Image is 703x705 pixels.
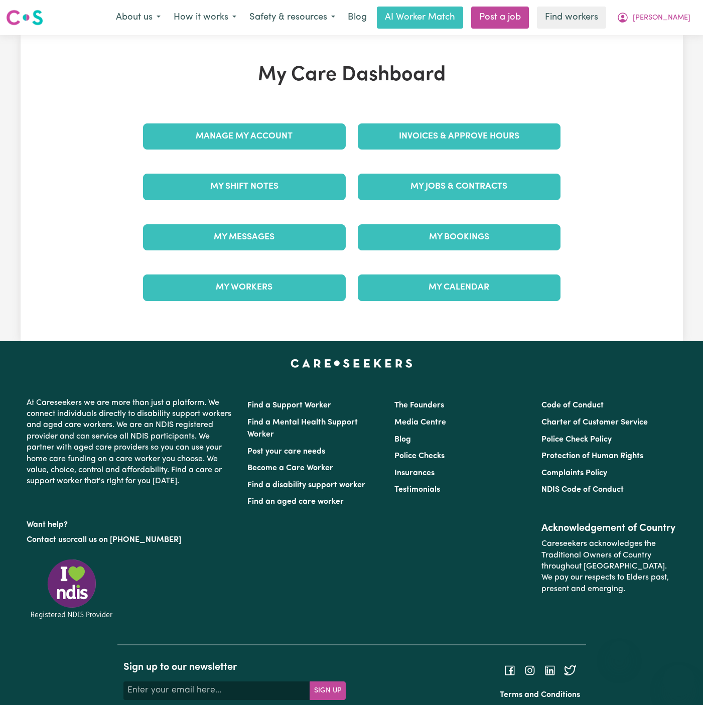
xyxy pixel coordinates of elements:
a: Invoices & Approve Hours [358,123,560,150]
a: Find a disability support worker [247,481,365,489]
a: My Calendar [358,274,560,301]
a: call us on [PHONE_NUMBER] [74,536,181,544]
p: Want help? [27,515,235,530]
a: Manage My Account [143,123,346,150]
a: Media Centre [394,418,446,427]
a: Blog [394,436,411,444]
a: Terms and Conditions [500,691,580,699]
a: Find an aged care worker [247,498,344,506]
a: Police Check Policy [541,436,612,444]
a: Find a Support Worker [247,401,331,409]
a: Follow Careseekers on Facebook [504,666,516,674]
button: Subscribe [310,681,346,699]
iframe: Close message [609,641,629,661]
a: Find a Mental Health Support Worker [247,418,358,439]
a: Follow Careseekers on LinkedIn [544,666,556,674]
a: Protection of Human Rights [541,452,643,460]
span: [PERSON_NAME] [633,13,690,24]
a: Follow Careseekers on Instagram [524,666,536,674]
p: or [27,530,235,549]
a: Follow Careseekers on Twitter [564,666,576,674]
p: At Careseekers we are more than just a platform. We connect individuals directly to disability su... [27,393,235,491]
a: Blog [342,7,373,29]
a: AI Worker Match [377,7,463,29]
a: Code of Conduct [541,401,604,409]
a: Police Checks [394,452,445,460]
h2: Acknowledgement of Country [541,522,676,534]
button: About us [109,7,167,28]
img: Registered NDIS provider [27,557,117,620]
a: My Messages [143,224,346,250]
a: My Workers [143,274,346,301]
a: My Jobs & Contracts [358,174,560,200]
h1: My Care Dashboard [137,63,567,87]
button: Safety & resources [243,7,342,28]
a: Charter of Customer Service [541,418,648,427]
a: Careseekers home page [291,359,412,367]
a: Post a job [471,7,529,29]
p: Careseekers acknowledges the Traditional Owners of Country throughout [GEOGRAPHIC_DATA]. We pay o... [541,534,676,599]
a: Find workers [537,7,606,29]
a: NDIS Code of Conduct [541,486,624,494]
h2: Sign up to our newsletter [123,661,346,673]
a: The Founders [394,401,444,409]
a: Testimonials [394,486,440,494]
img: Careseekers logo [6,9,43,27]
iframe: Button to launch messaging window [663,665,695,697]
a: Insurances [394,469,435,477]
a: Complaints Policy [541,469,607,477]
button: My Account [610,7,697,28]
a: Careseekers logo [6,6,43,29]
a: Post your care needs [247,448,325,456]
a: Become a Care Worker [247,464,333,472]
button: How it works [167,7,243,28]
a: My Shift Notes [143,174,346,200]
a: Contact us [27,536,66,544]
a: My Bookings [358,224,560,250]
input: Enter your email here... [123,681,310,699]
